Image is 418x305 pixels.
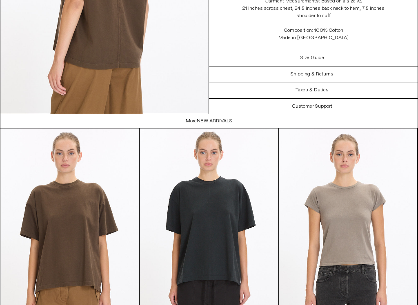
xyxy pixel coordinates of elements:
[296,87,329,93] h3: Taxes & Duties
[197,118,232,124] span: New Arrivals
[300,55,324,61] h3: Size Guide
[186,114,232,128] h1: More
[291,71,334,77] h3: Shipping & Returns
[292,103,332,109] h3: Customer Support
